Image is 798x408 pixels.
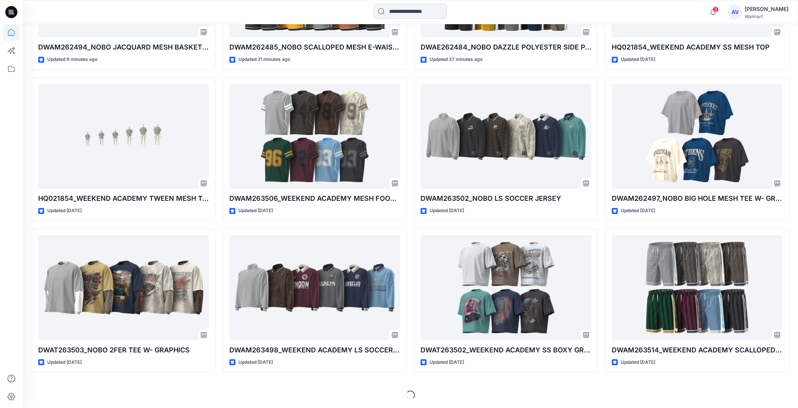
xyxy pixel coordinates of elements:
[728,5,742,19] div: AV
[421,235,591,340] a: DWAT263502_WEEKEND ACADEMY SS BOXY GRAPHIC TEE
[713,6,719,12] span: 3
[621,358,655,366] p: Updated [DATE]
[38,84,209,189] a: HQ021854_WEEKEND ACADEMY TWEEN MESH TOP_SIZE SET
[38,345,209,355] p: DWAT263503_NOBO 2FER TEE W- GRAPHICS
[421,193,591,204] p: DWAM263502_NOBO LS SOCCER JERSEY
[621,207,655,215] p: Updated [DATE]
[47,56,97,64] p: Updated 9 minutes ago
[745,14,789,19] div: Walmart
[229,84,400,189] a: DWAM263506_WEEKEND ACADEMY MESH FOOTBALL JERSEY
[421,42,591,53] p: DWAE262484_NOBO DAZZLE POLYESTER SIDE PANEL E-WAIST BASKETBALL SHORT
[38,235,209,340] a: DWAT263503_NOBO 2FER TEE W- GRAPHICS
[621,56,655,64] p: Updated [DATE]
[421,84,591,189] a: DWAM263502_NOBO LS SOCCER JERSEY
[238,56,290,64] p: Updated 21 minutes ago
[430,207,464,215] p: Updated [DATE]
[38,42,209,53] p: DWAM262494_NOBO JACQUARD MESH BASKETBALL TANK W- RIB
[421,345,591,355] p: DWAT263502_WEEKEND ACADEMY SS BOXY GRAPHIC TEE
[612,193,783,204] p: DWAM262497_NOBO BIG HOLE MESH TEE W- GRAPHIC
[47,207,82,215] p: Updated [DATE]
[612,42,783,53] p: HQ021854_WEEKEND ACADEMY SS MESH TOP
[612,235,783,340] a: DWAM263514_WEEKEND ACADEMY SCALLOPED JACQUARD MESH SHORT
[38,193,209,204] p: HQ021854_WEEKEND ACADEMY TWEEN MESH TOP_SIZE SET
[229,235,400,340] a: DWAM263498_WEEKEND ACADEMY LS SOCCER JERSEY
[229,345,400,355] p: DWAM263498_WEEKEND ACADEMY LS SOCCER JERSEY
[238,358,273,366] p: Updated [DATE]
[430,56,483,64] p: Updated 37 minutes ago
[430,358,464,366] p: Updated [DATE]
[229,193,400,204] p: DWAM263506_WEEKEND ACADEMY MESH FOOTBALL JERSEY
[229,42,400,53] p: DWAM262485_NOBO SCALLOPED MESH E-WAIST SHORT
[745,5,789,14] div: [PERSON_NAME]
[612,345,783,355] p: DWAM263514_WEEKEND ACADEMY SCALLOPED JACQUARD MESH SHORT
[47,358,82,366] p: Updated [DATE]
[238,207,273,215] p: Updated [DATE]
[612,84,783,189] a: DWAM262497_NOBO BIG HOLE MESH TEE W- GRAPHIC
